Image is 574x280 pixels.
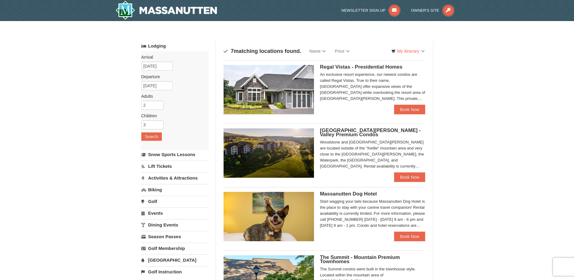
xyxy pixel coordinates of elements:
a: Price [330,45,354,57]
a: Newsletter Sign Up [341,8,400,13]
span: Owner's Site [411,8,439,13]
div: An exclusive resort experience, our newest condos are called Regal Vistas. True to their name, [G... [320,72,425,102]
a: Massanutten Resort [115,1,217,20]
img: 27428181-5-81c892a3.jpg [224,192,314,241]
a: Dining Events [141,219,209,230]
a: Book Now [394,105,425,114]
a: Golf Membership [141,243,209,254]
button: Search [141,132,162,141]
img: 19219041-4-ec11c166.jpg [224,128,314,178]
a: Lodging [141,41,209,51]
a: Name [305,45,330,57]
a: My Itinerary [387,47,428,56]
label: Adults [141,93,204,99]
a: [GEOGRAPHIC_DATA] [141,254,209,266]
a: Lift Tickets [141,161,209,172]
a: Golf Instruction [141,266,209,277]
a: Events [141,208,209,219]
img: 19218991-1-902409a9.jpg [224,65,314,114]
label: Children [141,113,204,119]
div: Start wagging your tails because Massanutten Dog Hotel is the place to stay with your canine trav... [320,198,425,229]
a: Book Now [394,172,425,182]
span: Regal Vistas - Presidential Homes [320,64,403,70]
h4: matching locations found. [224,48,301,54]
a: Biking [141,184,209,195]
span: Newsletter Sign Up [341,8,385,13]
div: Woodstone and [GEOGRAPHIC_DATA][PERSON_NAME] are located outside of the "Kettle" mountain area an... [320,139,425,169]
span: [GEOGRAPHIC_DATA][PERSON_NAME] - Valley Premium Condos [320,128,421,137]
a: Activities & Attractions [141,172,209,183]
span: 7 [231,48,234,54]
img: Massanutten Resort Logo [115,1,217,20]
a: Golf [141,196,209,207]
span: The Summit - Mountain Premium Townhomes [320,254,400,264]
label: Departure [141,74,204,80]
span: Massanutten Dog Hotel [320,191,377,197]
a: Snow Sports Lessons [141,149,209,160]
a: Season Passes [141,231,209,242]
label: Arrival [141,54,204,60]
a: Book Now [394,232,425,241]
a: Owner's Site [411,8,454,13]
